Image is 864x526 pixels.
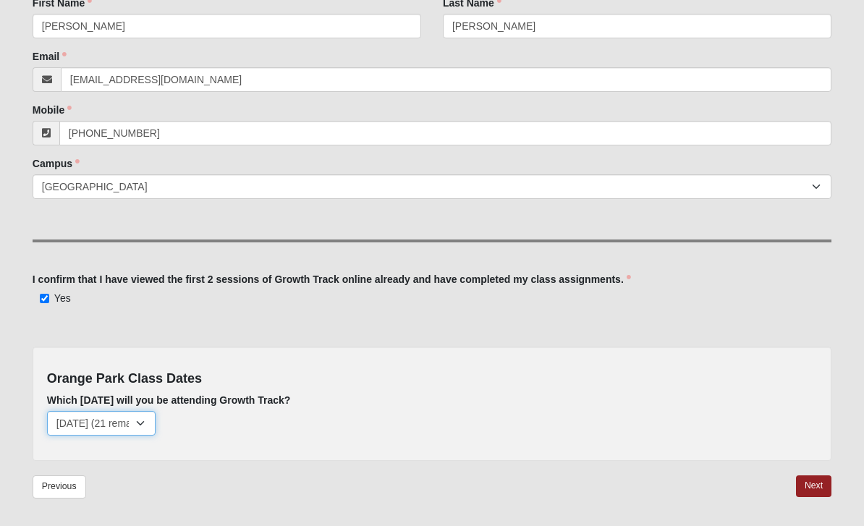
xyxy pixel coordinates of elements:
[54,292,71,304] span: Yes
[33,272,631,287] label: I confirm that I have viewed the first 2 sessions of Growth Track online already and have complet...
[796,475,831,496] a: Next
[40,294,49,303] input: Yes
[47,371,817,387] h4: Orange Park Class Dates
[47,393,291,407] label: Which [DATE] will you be attending Growth Track?
[33,103,72,117] label: Mobile
[33,156,80,171] label: Campus
[33,49,67,64] label: Email
[33,475,86,498] a: Previous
